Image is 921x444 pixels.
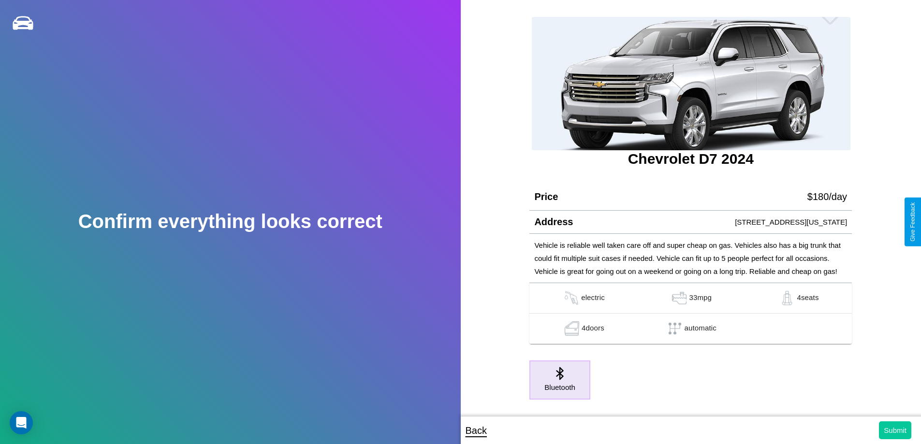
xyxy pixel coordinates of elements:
p: $ 180 /day [807,188,847,205]
div: Open Intercom Messenger [10,411,33,434]
img: gas [670,291,689,305]
h4: Address [534,216,573,228]
p: electric [581,291,605,305]
img: gas [777,291,797,305]
div: Give Feedback [909,202,916,242]
h3: Chevrolet D7 2024 [529,151,852,167]
p: Vehicle is reliable well taken care off and super cheap on gas. Vehicles also has a big trunk tha... [534,239,847,278]
h2: Confirm everything looks correct [78,211,382,232]
p: [STREET_ADDRESS][US_STATE] [735,215,847,229]
img: gas [562,291,581,305]
img: gas [562,321,582,336]
button: Submit [879,421,911,439]
table: simple table [529,283,852,344]
h4: Price [534,191,558,202]
p: Bluetooth [544,381,575,394]
p: 33 mpg [689,291,712,305]
p: 4 doors [582,321,604,336]
p: automatic [685,321,716,336]
p: Back [466,422,487,439]
p: 4 seats [797,291,819,305]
